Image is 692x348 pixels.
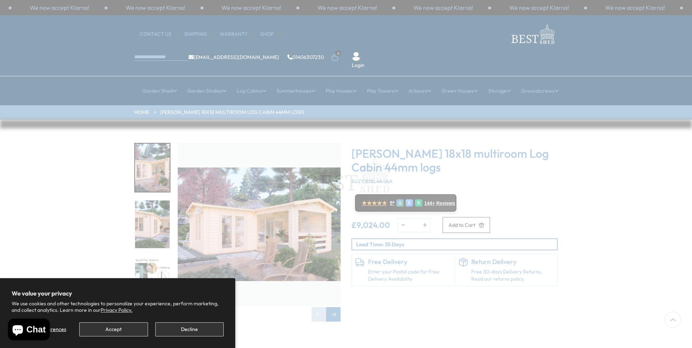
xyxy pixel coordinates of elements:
h2: We value your privacy [12,290,224,297]
button: Decline [155,322,224,336]
inbox-online-store-chat: Shopify online store chat [6,319,52,342]
p: We use cookies and other technologies to personalize your experience, perform marketing, and coll... [12,300,224,313]
button: Accept [79,322,148,336]
a: Privacy Policy. [101,307,132,313]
